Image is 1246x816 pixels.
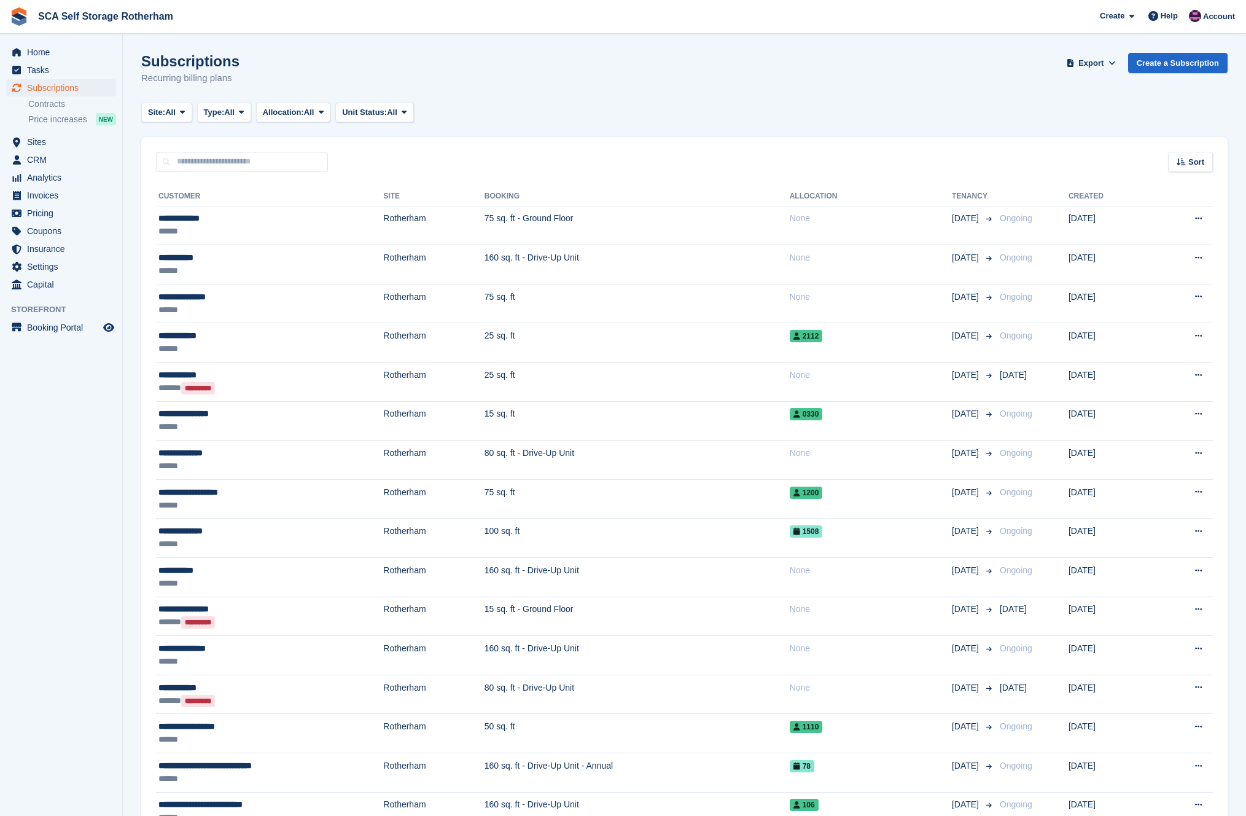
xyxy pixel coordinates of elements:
[27,44,101,61] span: Home
[952,564,981,577] span: [DATE]
[6,44,116,61] a: menu
[197,103,251,123] button: Type: All
[6,79,116,96] a: menu
[790,564,952,577] div: None
[790,603,952,616] div: None
[1000,448,1032,458] span: Ongoing
[485,441,790,480] td: 80 sq. ft - Drive-Up Unit
[383,284,484,323] td: Rotherham
[790,369,952,382] div: None
[6,205,116,222] a: menu
[952,329,981,342] span: [DATE]
[1069,597,1152,636] td: [DATE]
[1000,721,1032,731] span: Ongoing
[383,245,484,284] td: Rotherham
[790,212,952,225] div: None
[6,61,116,79] a: menu
[790,330,823,342] span: 2112
[952,251,981,264] span: [DATE]
[1000,683,1027,692] span: [DATE]
[952,407,981,420] span: [DATE]
[148,106,165,119] span: Site:
[11,304,122,316] span: Storefront
[383,363,484,402] td: Rotherham
[141,71,239,85] p: Recurring billing plans
[383,714,484,753] td: Rotherham
[1188,156,1204,168] span: Sort
[27,276,101,293] span: Capital
[224,106,235,119] span: All
[33,6,178,26] a: SCA Self Storage Rotherham
[1000,370,1027,380] span: [DATE]
[790,525,823,538] span: 1508
[141,53,239,69] h1: Subscriptions
[485,245,790,284] td: 160 sq. ft - Drive-Up Unit
[204,106,225,119] span: Type:
[383,479,484,519] td: Rotherham
[383,519,484,558] td: Rotherham
[1100,10,1124,22] span: Create
[1000,643,1032,653] span: Ongoing
[485,597,790,636] td: 15 sq. ft - Ground Floor
[27,319,101,336] span: Booking Portal
[1000,761,1032,771] span: Ongoing
[6,222,116,240] a: menu
[27,133,101,151] span: Sites
[27,205,101,222] span: Pricing
[1128,53,1228,73] a: Create a Subscription
[952,642,981,655] span: [DATE]
[1000,487,1032,497] span: Ongoing
[485,519,790,558] td: 100 sq. ft
[952,759,981,772] span: [DATE]
[27,187,101,204] span: Invoices
[6,169,116,186] a: menu
[485,636,790,675] td: 160 sq. ft - Drive-Up Unit
[96,113,116,125] div: NEW
[1000,213,1032,223] span: Ongoing
[1078,57,1104,69] span: Export
[790,251,952,264] div: None
[383,636,484,675] td: Rotherham
[1064,53,1118,73] button: Export
[1069,363,1152,402] td: [DATE]
[383,441,484,480] td: Rotherham
[156,187,383,206] th: Customer
[27,258,101,275] span: Settings
[6,187,116,204] a: menu
[1069,714,1152,753] td: [DATE]
[952,369,981,382] span: [DATE]
[1161,10,1178,22] span: Help
[383,206,484,245] td: Rotherham
[256,103,331,123] button: Allocation: All
[1069,753,1152,793] td: [DATE]
[1000,331,1032,340] span: Ongoing
[383,401,484,441] td: Rotherham
[6,276,116,293] a: menu
[28,112,116,126] a: Price increases NEW
[485,187,790,206] th: Booking
[304,106,314,119] span: All
[383,187,484,206] th: Site
[27,169,101,186] span: Analytics
[485,401,790,441] td: 15 sq. ft
[952,681,981,694] span: [DATE]
[1069,323,1152,363] td: [DATE]
[790,291,952,304] div: None
[1069,401,1152,441] td: [DATE]
[485,363,790,402] td: 25 sq. ft
[263,106,304,119] span: Allocation:
[1000,292,1032,302] span: Ongoing
[28,98,116,110] a: Contracts
[1000,604,1027,614] span: [DATE]
[342,106,387,119] span: Unit Status:
[6,133,116,151] a: menu
[1203,10,1235,23] span: Account
[141,103,192,123] button: Site: All
[1069,206,1152,245] td: [DATE]
[790,721,823,733] span: 1110
[1000,526,1032,536] span: Ongoing
[1069,187,1152,206] th: Created
[1000,409,1032,418] span: Ongoing
[485,675,790,714] td: 80 sq. ft - Drive-Up Unit
[485,479,790,519] td: 75 sq. ft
